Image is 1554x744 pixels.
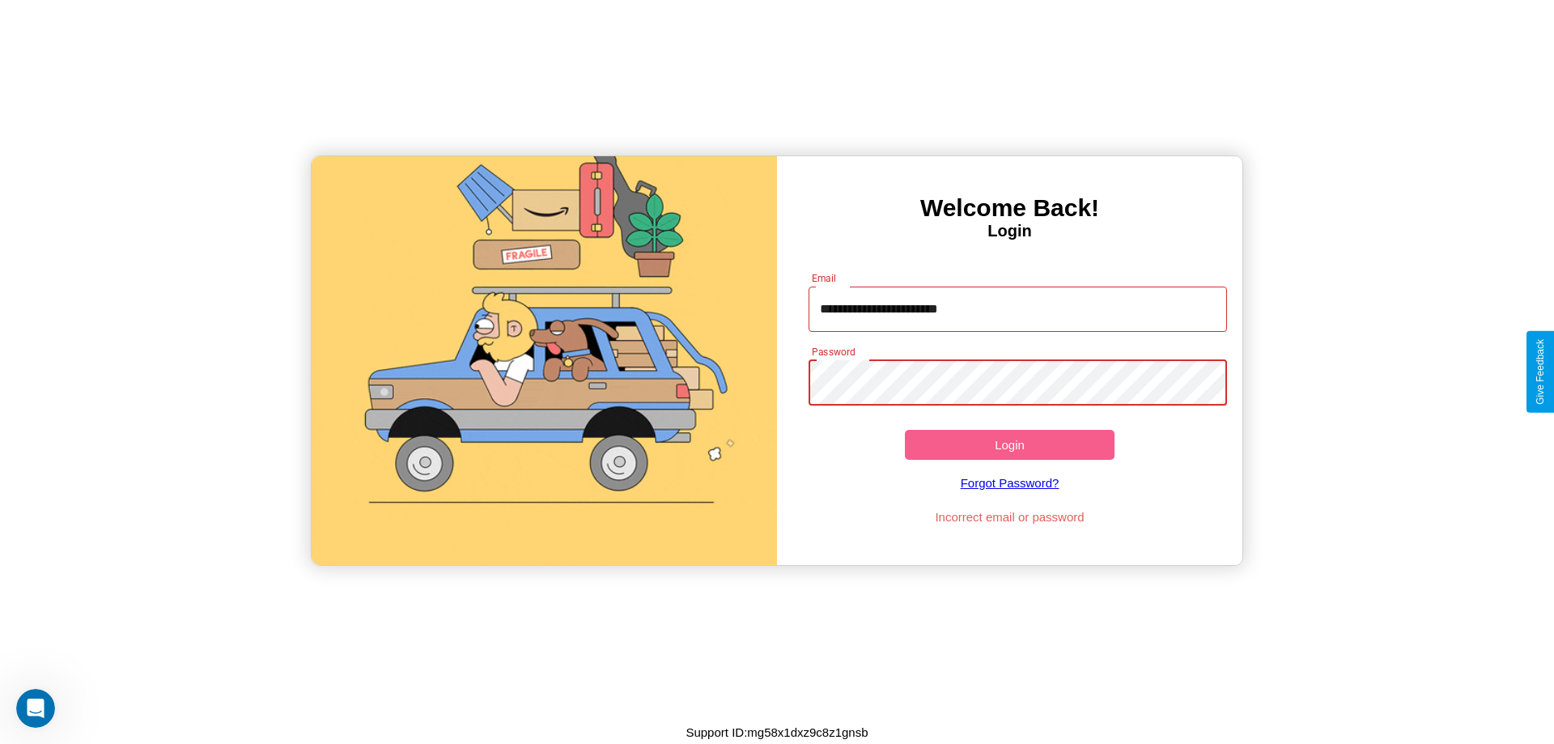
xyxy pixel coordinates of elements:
div: Give Feedback [1535,339,1546,405]
p: Incorrect email or password [800,506,1220,528]
label: Password [812,345,855,359]
button: Login [905,430,1115,460]
a: Forgot Password? [800,460,1220,506]
h4: Login [777,222,1242,240]
iframe: Intercom live chat [16,689,55,728]
h3: Welcome Back! [777,194,1242,222]
img: gif [312,156,777,565]
label: Email [812,271,837,285]
p: Support ID: mg58x1dxz9c8z1gnsb [686,721,868,743]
